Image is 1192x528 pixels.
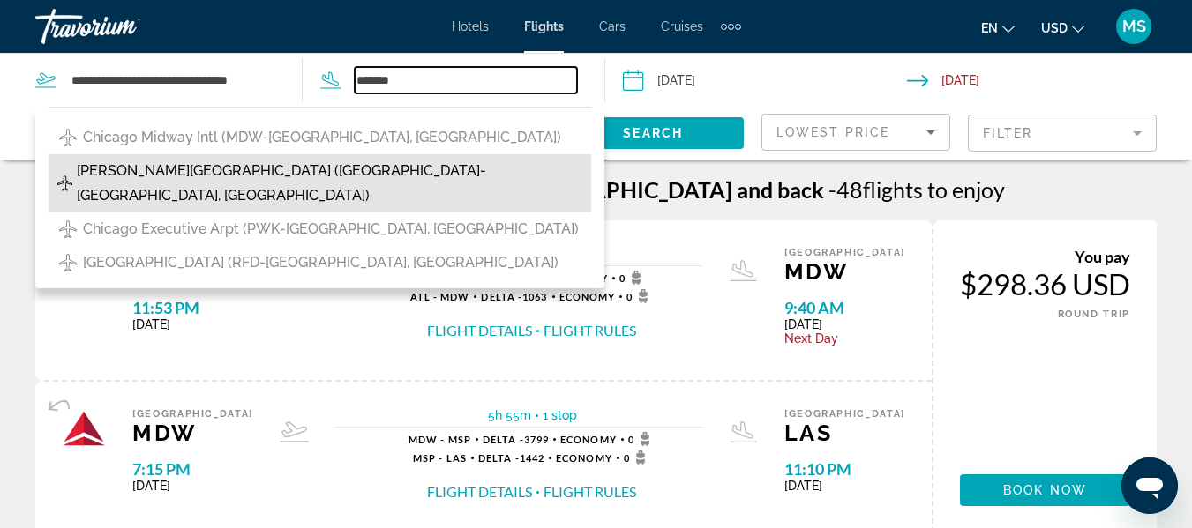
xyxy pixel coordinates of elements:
[599,19,626,33] a: Cars
[721,12,741,41] button: Extra navigation items
[784,408,905,420] span: [GEOGRAPHIC_DATA]
[49,212,591,246] button: Chicago Executive Arpt (PWK-[GEOGRAPHIC_DATA], [GEOGRAPHIC_DATA])
[481,291,522,302] span: Delta -
[784,298,905,317] span: 9:40 AM
[981,15,1015,41] button: Change language
[619,271,647,285] span: 0
[784,331,905,346] span: Next Day
[1111,8,1157,45] button: User Menu
[49,154,591,212] button: [PERSON_NAME][GEOGRAPHIC_DATA] ([GEOGRAPHIC_DATA]-[GEOGRAPHIC_DATA], [GEOGRAPHIC_DATA])
[623,54,908,107] button: Depart date: Sep 24, 2025
[960,247,1130,266] div: You pay
[1041,15,1084,41] button: Change currency
[488,408,531,422] span: 5h 55m
[410,291,470,302] span: ATL - MDW
[83,125,561,150] span: Chicago Midway Intl (MDW-[GEOGRAPHIC_DATA], [GEOGRAPHIC_DATA])
[784,459,905,479] span: 11:10 PM
[624,450,651,465] span: 0
[481,291,547,302] span: 1063
[968,114,1157,152] button: Filter
[559,291,616,302] span: Economy
[960,474,1130,506] button: Book now
[626,289,654,303] span: 0
[18,107,339,160] button: Travelers: 1 adult, 0 children
[524,19,564,33] a: Flights
[628,432,656,446] span: 0
[409,434,471,445] span: MDW - MSP
[828,176,836,203] span: -
[544,321,636,340] button: Flight Rules
[452,19,489,33] a: Hotels
[981,21,998,35] span: en
[483,434,524,445] span: Delta -
[784,247,905,258] span: [GEOGRAPHIC_DATA]
[543,408,577,422] span: 1 stop
[1058,309,1131,320] span: ROUND TRIP
[560,434,617,445] span: Economy
[556,452,612,464] span: Economy
[413,452,467,464] span: MSP - LAS
[737,176,824,203] span: and back
[1041,21,1068,35] span: USD
[1122,18,1146,35] span: MS
[828,176,863,203] span: 48
[77,159,581,208] span: [PERSON_NAME][GEOGRAPHIC_DATA] ([GEOGRAPHIC_DATA]-[GEOGRAPHIC_DATA], [GEOGRAPHIC_DATA])
[427,321,532,340] button: Flight Details
[478,452,544,464] span: 1442
[83,250,559,275] span: [GEOGRAPHIC_DATA] (RFD-[GEOGRAPHIC_DATA], [GEOGRAPHIC_DATA])
[427,482,532,502] button: Flight Details
[784,317,905,331] span: [DATE]
[1121,457,1178,514] iframe: Button to launch messaging window
[49,121,591,154] button: Chicago Midway Intl (MDW-[GEOGRAPHIC_DATA], [GEOGRAPHIC_DATA])
[863,176,1005,203] span: flights to enjoy
[35,4,212,49] a: Travorium
[544,482,636,502] button: Flight Rules
[562,117,744,149] button: Search
[132,408,253,420] span: [GEOGRAPHIC_DATA]
[661,19,703,33] a: Cruises
[784,479,905,493] span: [DATE]
[132,298,253,317] span: 11:53 PM
[132,479,253,493] span: [DATE]
[1003,483,1087,497] span: Book now
[478,452,520,464] span: Delta -
[776,125,889,139] span: Lowest Price
[83,217,579,242] span: Chicago Executive Arpt (PWK-[GEOGRAPHIC_DATA], [GEOGRAPHIC_DATA])
[49,246,591,279] button: [GEOGRAPHIC_DATA] (RFD-[GEOGRAPHIC_DATA], [GEOGRAPHIC_DATA])
[507,176,732,203] span: [GEOGRAPHIC_DATA]
[776,122,935,143] mat-select: Sort by
[784,258,905,285] span: MDW
[483,434,549,445] span: 3799
[907,54,1192,107] button: Return date: Sep 29, 2025
[132,317,253,331] span: [DATE]
[132,459,253,479] span: 7:15 PM
[784,420,905,446] span: LAS
[623,126,683,140] span: Search
[132,420,253,446] span: MDW
[960,266,1130,301] div: $298.36 USD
